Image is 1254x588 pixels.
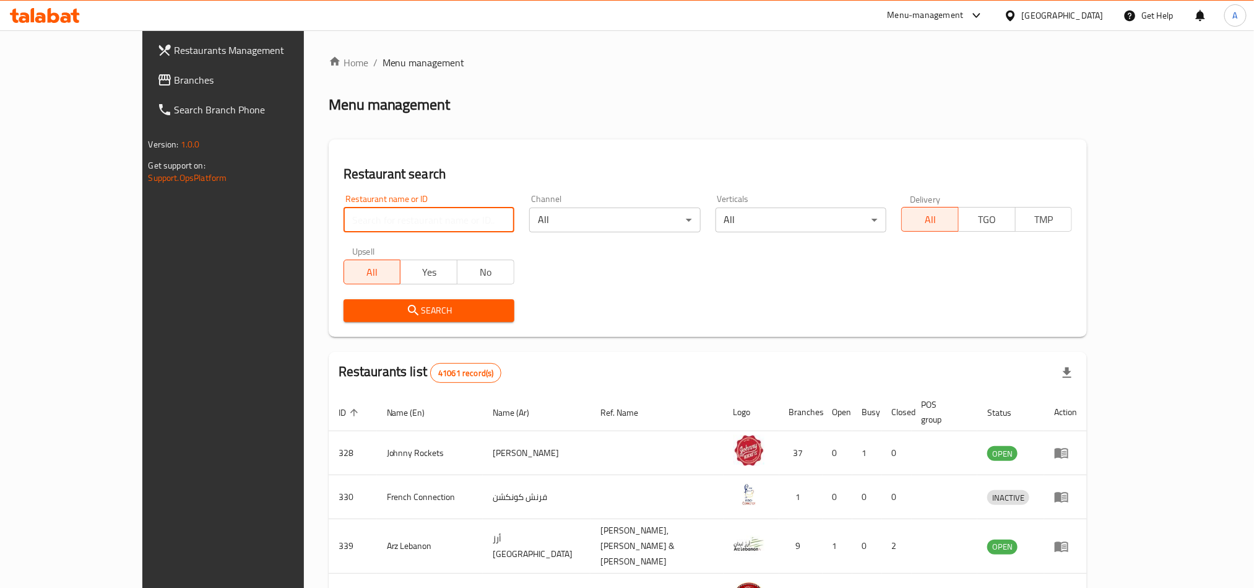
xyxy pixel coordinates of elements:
td: 0 [823,431,852,475]
td: 9 [779,519,823,574]
div: Total records count [430,363,501,383]
td: 0 [852,475,882,519]
td: [PERSON_NAME] [483,431,590,475]
td: 328 [329,431,377,475]
span: Restaurants Management [175,43,342,58]
button: Search [344,299,514,322]
td: Arz Lebanon [377,519,483,574]
td: Johnny Rockets [377,431,483,475]
span: All [907,211,954,229]
span: ID [339,405,362,420]
h2: Menu management [329,95,451,115]
td: 0 [852,519,882,574]
td: 1 [779,475,823,519]
span: Search [353,303,504,318]
a: Search Branch Phone [147,95,352,125]
img: Arz Lebanon [733,529,764,559]
span: OPEN [987,447,1018,461]
td: 330 [329,475,377,519]
span: Ref. Name [600,405,654,420]
span: OPEN [987,540,1018,554]
span: TMP [1021,211,1068,229]
td: 37 [779,431,823,475]
th: Action [1044,393,1087,431]
span: No [462,263,509,281]
a: Support.OpsPlatform [149,170,227,186]
span: 41061 record(s) [431,367,501,379]
th: Branches [779,393,823,431]
span: Search Branch Phone [175,102,342,117]
span: A [1233,9,1238,22]
input: Search for restaurant name or ID.. [344,208,514,232]
li: / [373,55,378,70]
div: [GEOGRAPHIC_DATA] [1022,9,1104,22]
th: Logo [724,393,779,431]
button: TMP [1015,207,1073,232]
label: Delivery [910,195,941,203]
th: Open [823,393,852,431]
td: 1 [852,431,882,475]
td: 2 [882,519,912,574]
nav: breadcrumb [329,55,1088,70]
span: TGO [964,211,1011,229]
td: 0 [882,475,912,519]
span: 1.0.0 [181,136,200,152]
div: Menu [1054,445,1077,460]
span: All [349,263,396,281]
button: TGO [958,207,1016,232]
h2: Restaurant search [344,165,1073,183]
div: All [716,208,886,232]
span: Menu management [383,55,465,70]
span: Branches [175,72,342,87]
img: French Connection [733,479,764,510]
span: Yes [405,263,452,281]
button: All [344,260,401,284]
th: Closed [882,393,912,431]
div: Menu [1054,489,1077,504]
span: Name (En) [387,405,441,420]
td: أرز [GEOGRAPHIC_DATA] [483,519,590,574]
div: Export file [1052,358,1082,388]
td: 0 [882,431,912,475]
button: No [457,260,514,284]
span: Version: [149,136,179,152]
span: Name (Ar) [493,405,545,420]
button: Yes [400,260,457,284]
label: Upsell [352,247,375,256]
a: Restaurants Management [147,35,352,65]
h2: Restaurants list [339,362,502,383]
td: فرنش كونكشن [483,475,590,519]
span: Get support on: [149,157,205,173]
td: [PERSON_NAME],[PERSON_NAME] & [PERSON_NAME] [590,519,724,574]
td: French Connection [377,475,483,519]
td: 0 [823,475,852,519]
div: Menu [1054,539,1077,554]
td: 1 [823,519,852,574]
th: Busy [852,393,882,431]
td: 339 [329,519,377,574]
a: Branches [147,65,352,95]
button: All [901,207,959,232]
div: All [529,208,700,232]
span: POS group [922,397,963,427]
div: Menu-management [888,8,964,23]
span: INACTIVE [987,491,1029,505]
img: Johnny Rockets [733,435,764,466]
span: Status [987,405,1027,420]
